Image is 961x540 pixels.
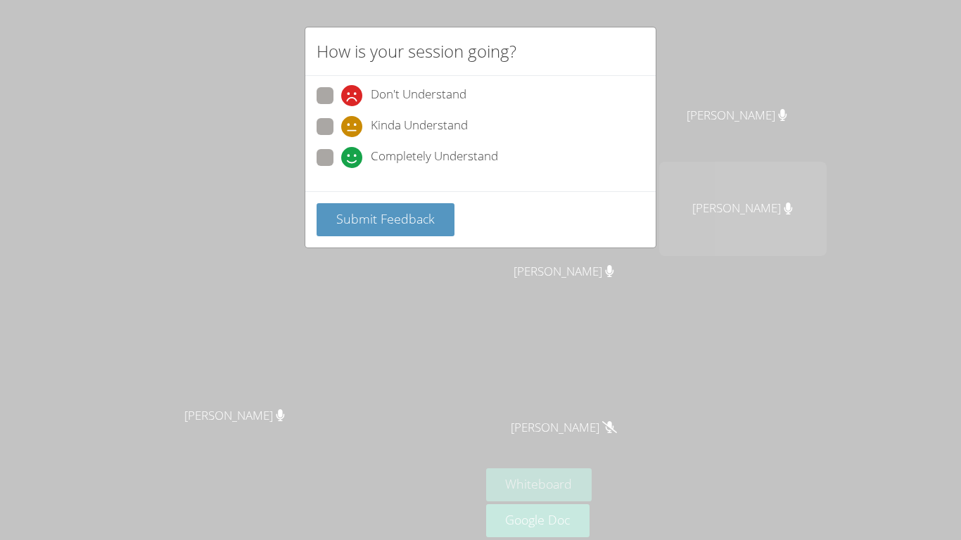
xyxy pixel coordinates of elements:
span: Completely Understand [371,147,498,168]
h2: How is your session going? [317,39,516,64]
button: Submit Feedback [317,203,454,236]
span: Kinda Understand [371,116,468,137]
span: Don't Understand [371,85,466,106]
span: Submit Feedback [336,210,435,227]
